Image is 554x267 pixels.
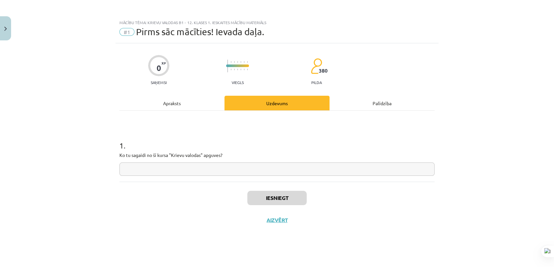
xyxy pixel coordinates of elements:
[237,61,238,63] img: icon-short-line-57e1e144782c952c97e751825c79c345078a6d821885a25fce030b3d8c18986b.svg
[265,217,289,223] button: Aizvērt
[148,80,169,85] p: Saņemsi
[119,28,134,36] span: #1
[119,130,435,150] h1: 1 .
[240,69,241,70] img: icon-short-line-57e1e144782c952c97e751825c79c345078a6d821885a25fce030b3d8c18986b.svg
[330,96,435,110] div: Palīdzība
[157,63,161,73] div: 0
[311,80,322,85] p: pilda
[227,60,228,72] img: icon-long-line-d9ea69661e0d244f92f715978eff75569469978d946b2353a9bb055b3ed8787d.svg
[162,61,166,65] span: XP
[224,96,330,110] div: Uzdevums
[311,58,322,74] img: students-c634bb4e5e11cddfef0936a35e636f08e4e9abd3cc4e673bd6f9a4125e45ecb1.svg
[119,152,435,159] p: Ko tu sagaidi no šī kursa "Krievu valodas" apguves?
[319,68,328,74] span: 380
[119,20,435,25] div: Mācību tēma: Krievu valodas b1 - 12. klases 1. ieskaites mācību materiāls
[237,69,238,70] img: icon-short-line-57e1e144782c952c97e751825c79c345078a6d821885a25fce030b3d8c18986b.svg
[231,69,231,70] img: icon-short-line-57e1e144782c952c97e751825c79c345078a6d821885a25fce030b3d8c18986b.svg
[136,26,264,37] span: Pirms sāc mācīties! Ievada daļa.
[247,191,307,205] button: Iesniegt
[240,61,241,63] img: icon-short-line-57e1e144782c952c97e751825c79c345078a6d821885a25fce030b3d8c18986b.svg
[4,27,7,31] img: icon-close-lesson-0947bae3869378f0d4975bcd49f059093ad1ed9edebbc8119c70593378902aed.svg
[119,96,224,110] div: Apraksts
[232,80,244,85] p: Viegls
[231,61,231,63] img: icon-short-line-57e1e144782c952c97e751825c79c345078a6d821885a25fce030b3d8c18986b.svg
